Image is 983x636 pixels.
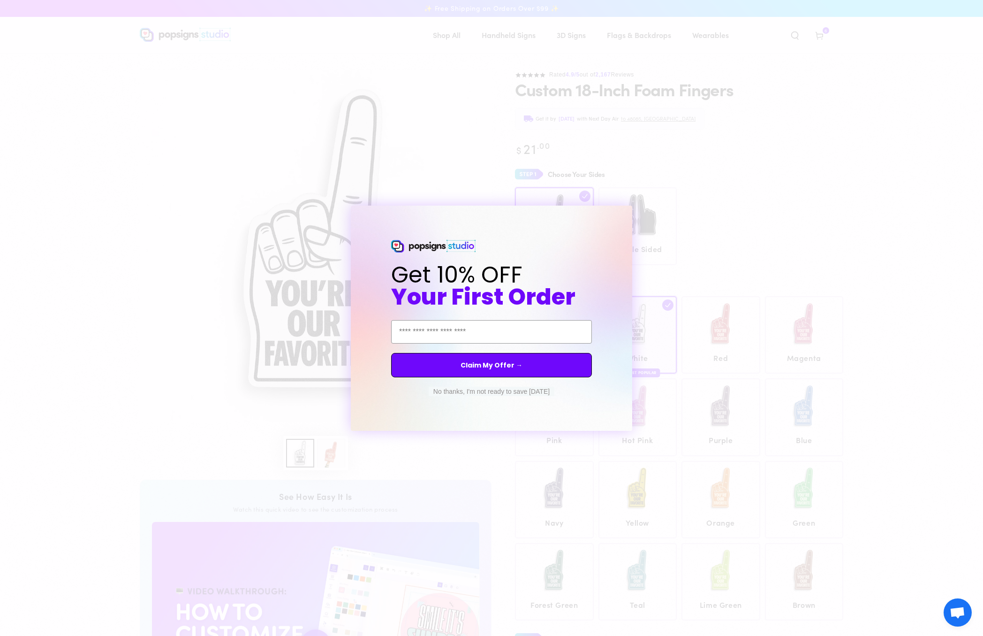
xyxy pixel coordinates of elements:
[944,598,972,627] div: Open chat
[391,281,575,313] span: Your First Order
[391,353,592,377] button: Claim My Offer →
[429,387,554,396] button: No thanks, I'm not ready to save [DATE]
[391,259,522,291] span: Get 10% OFF
[391,240,476,253] img: Popsigns Studio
